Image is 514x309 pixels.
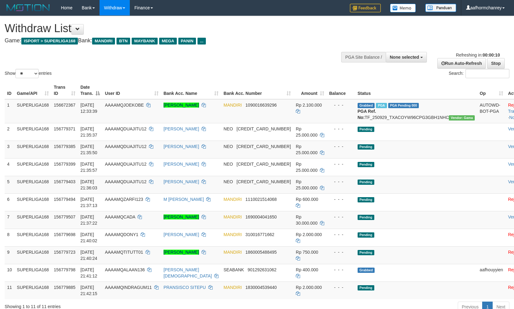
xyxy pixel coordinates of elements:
td: 5 [5,176,15,193]
th: Status [355,82,477,99]
td: SUPERLIGA168 [15,246,52,264]
td: 8 [5,229,15,246]
span: 156779723 [54,250,75,255]
div: - - - [329,196,353,202]
span: ... [198,38,206,44]
b: PGA Ref. No: [358,109,376,120]
span: Pending [358,162,374,167]
span: [DATE] 21:40:02 [80,232,97,243]
td: 3 [5,141,15,158]
div: - - - [329,214,353,220]
a: [PERSON_NAME][DEMOGRAPHIC_DATA] [164,267,212,278]
img: MOTION_logo.png [5,3,52,12]
span: SEABANK [223,267,244,272]
span: [DATE] 21:37:13 [80,197,97,208]
span: [DATE] 21:40:24 [80,250,97,261]
span: [DATE] 21:41:12 [80,267,97,278]
span: AAAAMQTITUTT01 [105,250,143,255]
span: PGA Pending [388,103,419,108]
div: - - - [329,284,353,290]
th: Trans ID: activate to sort column ascending [51,82,78,99]
div: - - - [329,161,353,167]
a: [PERSON_NAME] [164,232,199,237]
span: NEO [223,126,233,131]
span: NEO [223,179,233,184]
a: [PERSON_NAME] [164,144,199,149]
strong: 00:00:10 [482,53,500,57]
span: Copy 1110021514068 to clipboard [245,197,277,202]
span: Pending [358,285,374,290]
span: Rp 2.000.000 [296,285,322,290]
span: [DATE] 21:35:37 [80,126,97,138]
span: Copy 5859457140486971 to clipboard [236,144,291,149]
td: SUPERLIGA168 [15,176,52,193]
a: M [PERSON_NAME] [164,197,204,202]
td: AUTOWD-BOT-PGA [477,99,506,123]
a: PRANSISCO SITEPU [164,285,206,290]
span: AAAAMQDUAJITU12 [105,126,147,131]
span: Copy 1090016639296 to clipboard [245,103,277,108]
td: 9 [5,246,15,264]
td: 4 [5,158,15,176]
span: 156779698 [54,232,75,237]
td: SUPERLIGA168 [15,158,52,176]
span: Rp 25.000.000 [296,144,317,155]
span: Pending [358,215,374,220]
span: Refreshing in: [456,53,500,57]
span: [DATE] 21:36:03 [80,179,97,190]
img: Button%20Memo.svg [390,4,416,12]
span: Rp 30.000.000 [296,214,317,226]
button: None selected [386,52,427,62]
span: Copy 901292631062 to clipboard [248,267,276,272]
span: [DATE] 21:37:22 [80,214,97,226]
span: 156779371 [54,126,75,131]
span: Copy 5859457140486971 to clipboard [236,179,291,184]
span: Pending [358,144,374,150]
img: panduan.png [425,4,456,12]
span: Pending [358,127,374,132]
span: AAAAMQDONY1 [105,232,138,237]
div: - - - [329,267,353,273]
a: [PERSON_NAME] [164,126,199,131]
span: NEO [223,144,233,149]
span: BTN [117,38,130,44]
td: TF_250929_TXACOYW96CPG3GBH1NHC [355,99,477,123]
span: Rp 25.000.000 [296,179,317,190]
span: Vendor URL: https://trx31.1velocity.biz [449,115,475,121]
span: Rp 25.000.000 [296,126,317,138]
span: Pending [358,250,374,255]
span: PANIN [178,38,196,44]
span: [DATE] 12:33:39 [80,103,97,114]
input: Search: [465,69,509,78]
td: SUPERLIGA168 [15,264,52,281]
span: Rp 750.000 [296,250,318,255]
div: PGA Site Balance / [341,52,386,62]
span: MANDIRI [92,38,115,44]
span: MANDIRI [223,250,242,255]
td: SUPERLIGA168 [15,99,52,123]
td: SUPERLIGA168 [15,229,52,246]
span: MANDIRI [223,232,242,237]
td: SUPERLIGA168 [15,281,52,299]
span: Copy 1860005488495 to clipboard [245,250,277,255]
span: AAAAMQJOEKOBE [105,103,144,108]
span: Marked by aafsengchandara [376,103,387,108]
span: 156779885 [54,285,75,290]
th: Balance [327,82,355,99]
a: [PERSON_NAME] [164,103,199,108]
span: Copy 1690004041650 to clipboard [245,214,277,219]
a: Stop [487,58,505,69]
th: Bank Acc. Number: activate to sort column ascending [221,82,293,99]
span: 156779507 [54,214,75,219]
span: AAAAMQDUAJITU12 [105,162,147,167]
a: [PERSON_NAME] [164,179,199,184]
span: Pending [358,232,374,238]
img: Feedback.jpg [350,4,381,12]
span: ISPORT > SUPERLIGA168 [21,38,78,44]
span: MEGA [159,38,177,44]
td: 1 [5,99,15,123]
a: [PERSON_NAME] [164,162,199,167]
a: Run Auto-Refresh [437,58,486,69]
td: SUPERLIGA168 [15,211,52,229]
th: Op: activate to sort column ascending [477,82,506,99]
